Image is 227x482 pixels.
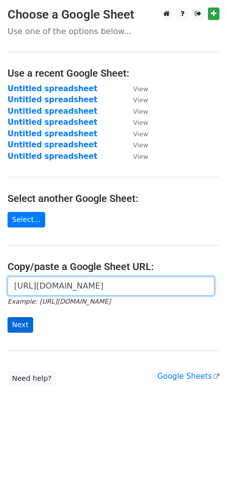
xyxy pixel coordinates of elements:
[133,85,148,93] small: View
[8,26,219,37] p: Use one of the options below...
[8,84,97,93] a: Untitled spreadsheet
[123,152,148,161] a: View
[133,96,148,104] small: View
[177,434,227,482] iframe: Chat Widget
[133,108,148,115] small: View
[8,8,219,22] h3: Choose a Google Sheet
[123,107,148,116] a: View
[8,152,97,161] a: Untitled spreadsheet
[133,153,148,160] small: View
[133,141,148,149] small: View
[8,317,33,333] input: Next
[8,67,219,79] h4: Use a recent Google Sheet:
[8,107,97,116] a: Untitled spreadsheet
[123,118,148,127] a: View
[8,371,56,386] a: Need help?
[8,129,97,138] a: Untitled spreadsheet
[8,95,97,104] a: Untitled spreadsheet
[8,212,45,227] a: Select...
[8,192,219,204] h4: Select another Google Sheet:
[8,118,97,127] a: Untitled spreadsheet
[123,129,148,138] a: View
[8,298,110,305] small: Example: [URL][DOMAIN_NAME]
[123,84,148,93] a: View
[8,261,219,273] h4: Copy/paste a Google Sheet URL:
[8,140,97,149] a: Untitled spreadsheet
[8,277,214,296] input: Paste your Google Sheet URL here
[123,140,148,149] a: View
[157,372,219,381] a: Google Sheets
[133,130,148,138] small: View
[133,119,148,126] small: View
[123,95,148,104] a: View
